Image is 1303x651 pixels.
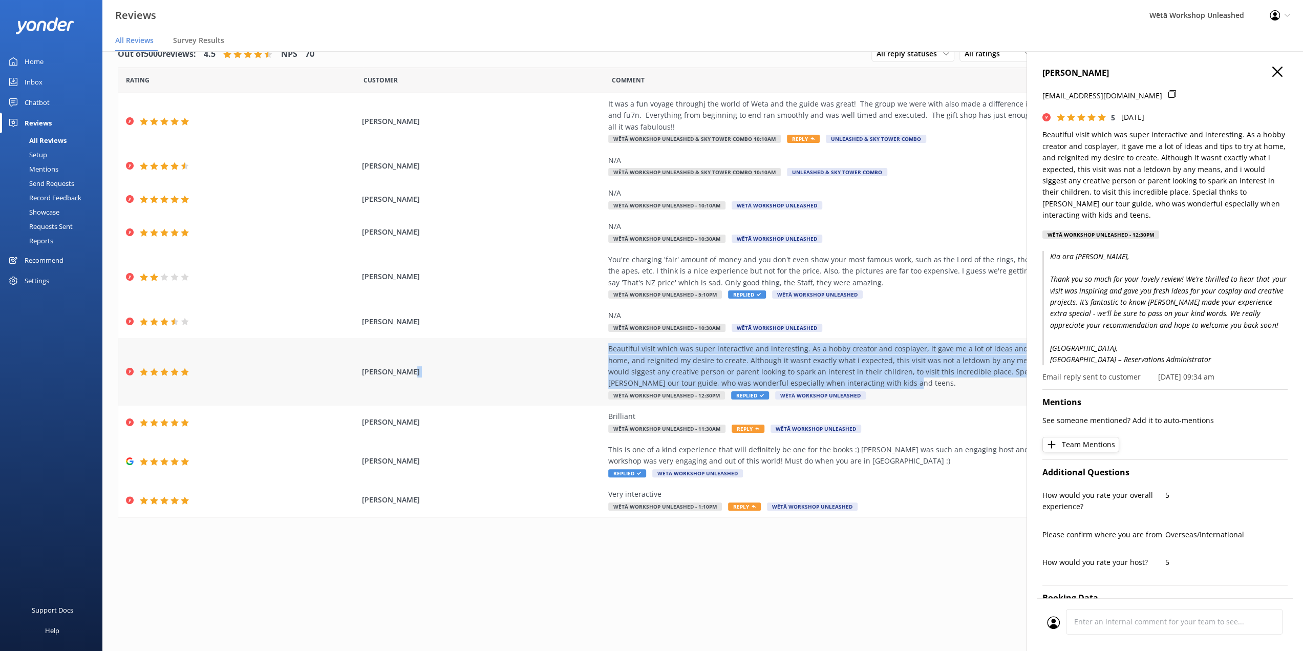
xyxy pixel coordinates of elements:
[732,324,822,332] span: Wētā Workshop Unleashed
[771,425,861,433] span: Wētā Workshop Unleashed
[1042,529,1165,540] p: Please confirm where you are from
[25,113,52,133] div: Reviews
[1042,592,1288,605] h4: Booking Data
[772,290,863,299] span: Wētā Workshop Unleashed
[6,191,102,205] a: Record Feedback
[732,201,822,209] span: Wētā Workshop Unleashed
[281,48,297,61] h4: NPS
[767,502,858,511] span: Wētā Workshop Unleashed
[1042,371,1141,383] p: Email reply sent to customer
[732,235,822,243] span: Wētā Workshop Unleashed
[204,48,216,61] h4: 4.5
[652,469,743,477] span: Wētā Workshop Unleashed
[1042,129,1288,221] p: Beautiful visit which was super interactive and interesting. As a hobby creator and cosplayer, it...
[1165,557,1288,568] p: 5
[362,194,603,205] span: [PERSON_NAME]
[1042,67,1288,80] h4: [PERSON_NAME]
[1165,529,1288,540] p: Overseas/International
[362,416,603,428] span: [PERSON_NAME]
[608,221,1074,232] div: N/A
[1111,113,1115,122] span: 5
[608,425,725,433] span: Wētā Workshop Unleashed - 11:30am
[775,391,866,400] span: Wētā Workshop Unleashed
[608,254,1074,288] div: You're charging 'fair' amount of money and you don't even show your most famous work, such as the...
[608,502,722,511] span: Wētā Workshop Unleashed - 1:10pm
[1042,251,1288,366] p: Kia ora [PERSON_NAME], Thank you so much for your lovely review! We’re thrilled to hear that your...
[608,411,1074,422] div: Brilliant
[732,425,764,433] span: Reply
[1158,371,1214,383] p: [DATE] 09:34 am
[1042,415,1288,426] p: See someone mentioned? Add it to auto-mentions
[608,155,1074,166] div: N/A
[1042,90,1162,101] p: [EMAIL_ADDRESS][DOMAIN_NAME]
[608,168,781,176] span: Wētā Workshop Unleashed & Sky Tower COMBO 10:10am
[1272,67,1283,78] button: Close
[362,316,603,327] span: [PERSON_NAME]
[608,235,725,243] span: Wētā Workshop Unleashed - 10:30am
[612,75,645,85] span: Question
[6,162,58,176] div: Mentions
[1121,112,1144,123] p: [DATE]
[608,391,725,400] span: Wētā Workshop Unleashed - 12:30pm
[6,176,74,191] div: Send Requests
[608,201,725,209] span: Wētā Workshop Unleashed - 10:10am
[6,176,102,191] a: Send Requests
[1042,490,1165,513] p: How would you rate your overall experience?
[6,234,102,248] a: Reports
[25,72,42,92] div: Inbox
[32,600,73,620] div: Support Docs
[1165,490,1288,501] p: 5
[362,366,603,377] span: [PERSON_NAME]
[6,205,102,219] a: Showcase
[25,92,50,113] div: Chatbot
[6,148,47,162] div: Setup
[608,343,1074,389] div: Beautiful visit which was super interactive and interesting. As a hobby creator and cosplayer, it...
[6,219,102,234] a: Requests Sent
[877,48,943,59] span: All reply statuses
[608,290,722,299] span: Wētā Workshop Unleashed - 5:10pm
[1042,396,1288,409] h4: Mentions
[45,620,59,641] div: Help
[608,187,1074,199] div: N/A
[965,48,1006,59] span: All ratings
[362,271,603,282] span: [PERSON_NAME]
[728,502,761,511] span: Reply
[126,75,149,85] span: Date
[608,98,1074,133] div: It was a fun voyage throughj the world of Weta and the guide was great! The group we were with al...
[364,75,398,85] span: Date
[787,135,820,143] span: Reply
[608,310,1074,321] div: N/A
[1042,437,1119,452] button: Team Mentions
[118,48,196,61] h4: Out of 5000 reviews:
[115,7,156,24] h3: Reviews
[6,133,102,148] a: All Reviews
[787,168,887,176] span: Unleashed & Sky Tower Combo
[608,324,725,332] span: Wētā Workshop Unleashed - 10:30am
[6,148,102,162] a: Setup
[1047,616,1060,629] img: user_profile.svg
[25,250,63,270] div: Recommend
[362,455,603,467] span: [PERSON_NAME]
[362,226,603,238] span: [PERSON_NAME]
[1042,230,1159,239] div: Wētā Workshop Unleashed - 12:30pm
[305,48,314,61] h4: 70
[728,290,766,299] span: Replied
[25,51,44,72] div: Home
[6,234,53,248] div: Reports
[25,270,49,291] div: Settings
[362,494,603,506] span: [PERSON_NAME]
[6,133,67,148] div: All Reviews
[731,391,769,400] span: Replied
[362,160,603,172] span: [PERSON_NAME]
[608,489,1074,500] div: Very interactive
[115,35,154,46] span: All Reviews
[6,162,102,176] a: Mentions
[1042,466,1288,479] h4: Additional Questions
[173,35,224,46] span: Survey Results
[6,205,59,219] div: Showcase
[608,469,646,477] span: Replied
[362,116,603,127] span: [PERSON_NAME]
[6,191,81,205] div: Record Feedback
[15,17,74,34] img: yonder-white-logo.png
[1042,557,1165,568] p: How would you rate your host?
